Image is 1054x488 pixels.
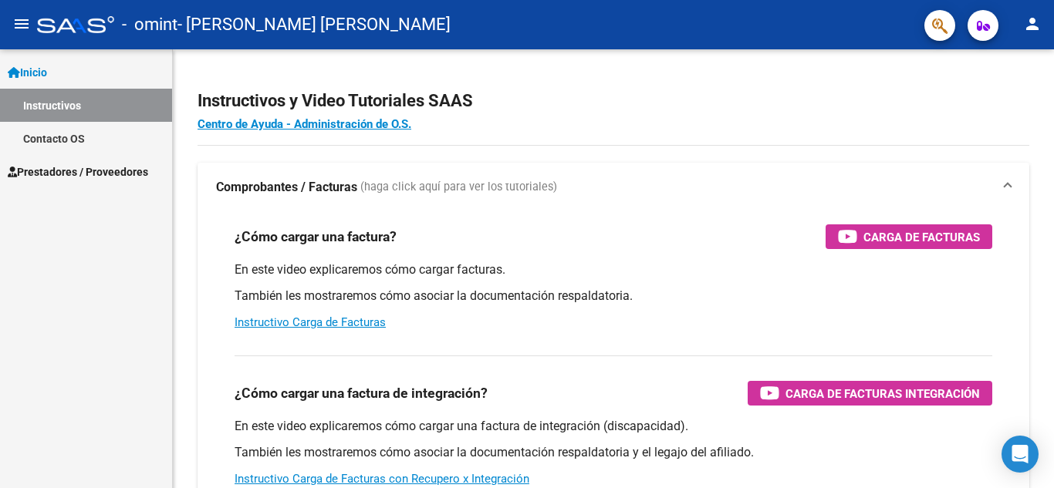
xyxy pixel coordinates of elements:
span: Carga de Facturas Integración [785,384,980,403]
strong: Comprobantes / Facturas [216,179,357,196]
span: - omint [122,8,177,42]
button: Carga de Facturas [826,224,992,249]
p: También les mostraremos cómo asociar la documentación respaldatoria. [235,288,992,305]
span: Inicio [8,64,47,81]
mat-expansion-panel-header: Comprobantes / Facturas (haga click aquí para ver los tutoriales) [198,163,1029,212]
p: También les mostraremos cómo asociar la documentación respaldatoria y el legajo del afiliado. [235,444,992,461]
h3: ¿Cómo cargar una factura? [235,226,397,247]
h3: ¿Cómo cargar una factura de integración? [235,382,488,404]
mat-icon: menu [12,15,31,33]
p: En este video explicaremos cómo cargar facturas. [235,261,992,278]
a: Centro de Ayuda - Administración de O.S. [198,117,411,131]
mat-icon: person [1023,15,1042,33]
p: En este video explicaremos cómo cargar una factura de integración (discapacidad). [235,418,992,435]
div: Open Intercom Messenger [1002,436,1039,473]
h2: Instructivos y Video Tutoriales SAAS [198,86,1029,116]
button: Carga de Facturas Integración [748,381,992,406]
span: Carga de Facturas [863,227,980,247]
a: Instructivo Carga de Facturas con Recupero x Integración [235,472,529,486]
span: Prestadores / Proveedores [8,163,148,180]
span: - [PERSON_NAME] [PERSON_NAME] [177,8,451,42]
a: Instructivo Carga de Facturas [235,315,386,329]
span: (haga click aquí para ver los tutoriales) [360,179,557,196]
